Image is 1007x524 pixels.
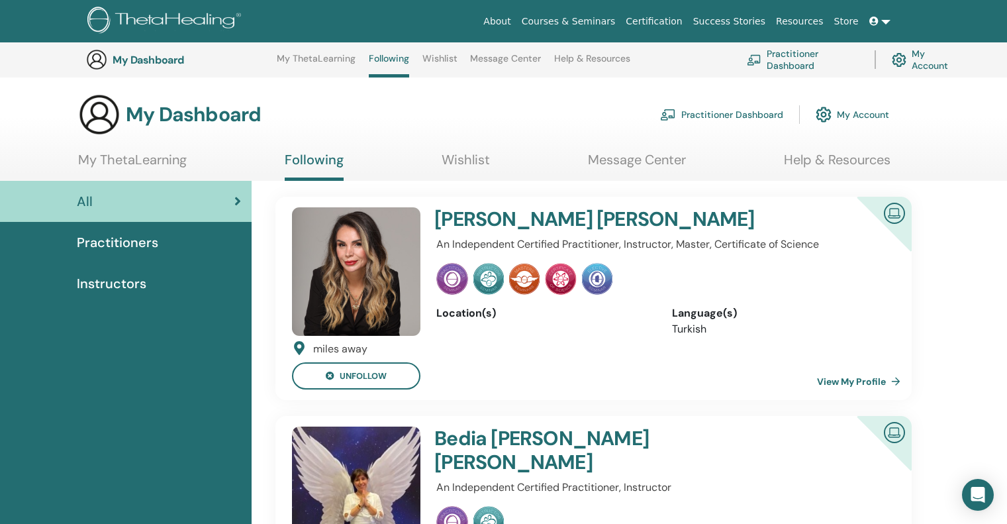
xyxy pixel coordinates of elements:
[962,479,994,511] div: Open Intercom Messenger
[436,236,887,252] p: An Independent Certified Practitioner, Instructor, Master, Certificate of Science
[434,427,810,474] h4: Bedia [PERSON_NAME] [PERSON_NAME]
[588,152,686,178] a: Message Center
[422,53,457,74] a: Wishlist
[516,9,621,34] a: Courses & Seminars
[672,305,887,321] div: Language(s)
[113,54,245,66] h3: My Dashboard
[620,9,687,34] a: Certification
[554,53,630,74] a: Help & Resources
[436,305,651,321] div: Location(s)
[77,191,93,211] span: All
[436,480,887,496] p: An Independent Certified Practitioner, Instructor
[672,321,887,337] li: Turkish
[660,109,676,121] img: chalkboard-teacher.svg
[478,9,516,34] a: About
[660,100,783,129] a: Practitioner Dashboard
[126,103,261,127] h3: My Dashboard
[892,45,959,74] a: My Account
[87,7,246,36] img: logo.png
[879,417,910,446] img: Certified Online Instructor
[77,233,158,252] span: Practitioners
[836,416,912,492] div: Certified Online Instructor
[369,53,409,78] a: Following
[688,9,771,34] a: Success Stories
[78,93,120,136] img: generic-user-icon.jpg
[78,152,187,178] a: My ThetaLearning
[285,152,344,181] a: Following
[836,197,912,273] div: Certified Online Instructor
[313,341,367,357] div: miles away
[470,53,541,74] a: Message Center
[892,50,906,70] img: cog.svg
[879,197,910,227] img: Certified Online Instructor
[747,45,859,74] a: Practitioner Dashboard
[292,207,420,336] img: default.jpg
[771,9,829,34] a: Resources
[292,362,420,390] button: unfollow
[829,9,864,34] a: Store
[747,54,761,65] img: chalkboard-teacher.svg
[816,100,889,129] a: My Account
[784,152,890,178] a: Help & Resources
[816,103,832,126] img: cog.svg
[77,274,146,293] span: Instructors
[277,53,356,74] a: My ThetaLearning
[86,49,107,70] img: generic-user-icon.jpg
[434,207,810,231] h4: [PERSON_NAME] [PERSON_NAME]
[817,368,906,395] a: View My Profile
[442,152,490,178] a: Wishlist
